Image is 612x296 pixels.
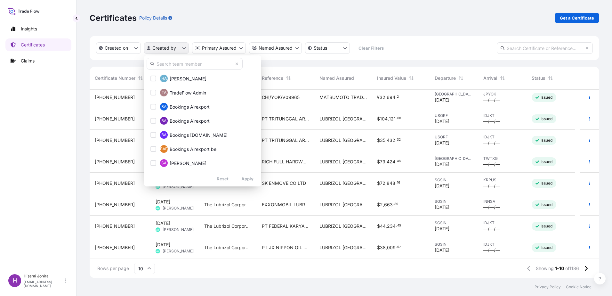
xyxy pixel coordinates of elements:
button: BABookings Airexport [147,114,259,127]
span: HA [161,75,167,82]
span: Bookings Airexport [170,104,210,110]
span: Bookings Airexport [170,118,210,124]
button: BABBookings Airexport be [147,143,259,155]
span: BA [161,132,166,138]
span: TA [162,89,166,96]
button: HA[PERSON_NAME] [147,72,259,85]
span: BAB [160,146,168,152]
span: Bookings Airexport be [170,146,216,152]
span: SA [161,160,166,166]
button: Apply [236,174,259,184]
span: Bookings [DOMAIN_NAME] [170,132,228,138]
button: BABookings [DOMAIN_NAME] [147,128,259,141]
span: TradeFlow Admin [170,90,206,96]
button: BABookings Airexport [147,100,259,113]
span: [PERSON_NAME] [170,76,206,82]
div: Select Option [147,72,259,168]
button: Reset [212,174,234,184]
button: TATradeFlow Admin [147,86,259,99]
span: BA [161,118,166,124]
span: [PERSON_NAME] [170,160,206,167]
button: SA[PERSON_NAME] [147,157,259,169]
span: BA [161,103,166,110]
p: Reset [217,176,229,182]
p: Apply [241,176,254,182]
input: Search team member [147,58,243,70]
div: createdBy Filter options [144,55,261,186]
